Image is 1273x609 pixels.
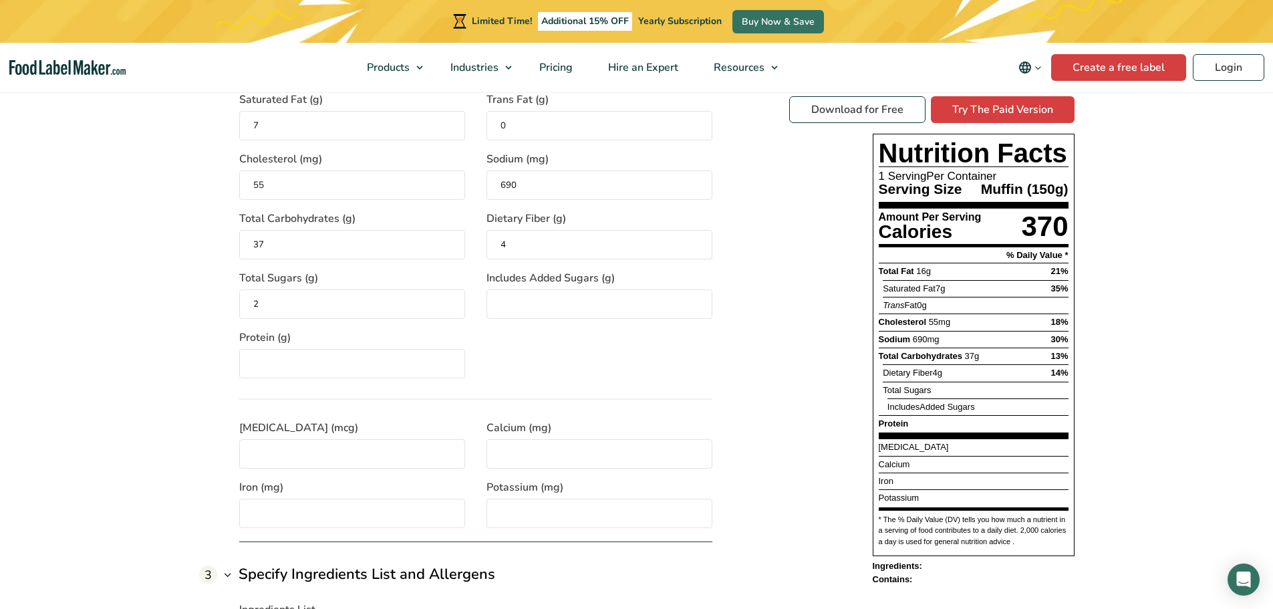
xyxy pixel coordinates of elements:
[538,12,632,31] span: Additional 15% OFF
[732,10,824,33] a: Buy Now & Save
[879,334,940,344] p: Sodium
[965,350,980,360] span: 37g
[486,270,615,286] span: Includes Added Sugars (g)
[486,151,549,167] span: Sodium (mg)
[883,301,927,310] p: Fat
[879,493,920,503] p: Potassium
[913,334,940,344] span: 690mg
[917,300,926,310] span: 0g
[591,43,693,92] a: Hire an Expert
[879,318,951,327] p: Cholesterol
[879,140,1069,166] p: Nutrition Facts
[879,477,893,486] p: Iron
[239,211,356,227] span: Total Carbohydrates (g)
[879,223,982,241] p: Calories
[883,368,942,378] p: Dietary Fiber
[789,96,926,123] a: Download for Free
[1055,181,1069,197] span: g
[522,43,587,92] a: Pricing
[883,300,904,310] span: Trans
[239,270,318,286] span: Total Sugars (g)
[883,385,931,394] p: Total Sugars
[1051,54,1186,81] a: Create a free label
[239,479,283,495] span: Iron (mg)
[879,443,949,452] p: [MEDICAL_DATA]
[1050,317,1068,327] span: 18%
[873,574,913,584] strong: Contains:
[710,60,766,75] span: Resources
[239,151,322,167] span: Cholesterol (mg)
[879,266,914,276] strong: Total Fat
[929,317,951,327] span: 55mg
[873,561,922,571] strong: Ingredients:
[239,330,291,346] span: Protein (g)
[879,212,982,223] p: Amount Per Serving
[486,420,551,436] span: Calcium (mg)
[1027,181,1055,197] span: 150
[486,479,563,495] span: Potassium (mg)
[879,418,909,429] strong: Protein
[879,170,885,182] span: 1
[981,181,1023,197] span: Muffin
[936,283,945,293] span: 7g
[1050,368,1068,378] span: 14%
[879,459,910,469] p: Calcium
[933,368,942,378] span: 4g
[879,513,1069,547] p: * The % Daily Value (DV) tells you how much a nutrient in a serving of food contributes to a dail...
[638,15,722,27] span: Yearly Subscription
[1021,211,1068,242] span: 370
[446,60,500,75] span: Industries
[879,350,962,360] span: Total Carbohydrates
[931,96,1075,123] a: Try The Paid Version
[1009,54,1051,81] button: Change language
[883,283,945,293] span: Saturated Fat
[239,420,358,436] span: [MEDICAL_DATA] (mcg)
[486,211,566,227] span: Dietary Fiber (g)
[363,60,411,75] span: Products
[239,92,323,108] span: Saturated Fat (g)
[916,266,931,276] span: 16g
[888,170,927,182] span: Serving
[879,170,1069,182] p: Per Container
[349,43,430,92] a: Products
[1006,251,1069,259] p: % Daily Value *
[879,182,965,196] p: Serving Size
[535,60,574,75] span: Pricing
[199,566,217,584] span: 3
[1050,350,1068,360] span: 13%
[1050,334,1068,344] span: 30%
[887,402,975,411] p: Includes Added Sugars
[696,43,785,92] a: Resources
[9,60,126,76] a: Food Label Maker homepage
[1193,54,1264,81] a: Login
[1050,266,1068,276] span: 21%
[486,92,549,108] span: Trans Fat (g)
[1050,283,1068,293] span: 35%
[604,60,680,75] span: Hire an Expert
[239,564,495,586] h3: Specify Ingredients List and Allergens
[472,15,532,27] span: Limited Time!
[433,43,519,92] a: Industries
[1228,564,1260,596] div: Open Intercom Messenger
